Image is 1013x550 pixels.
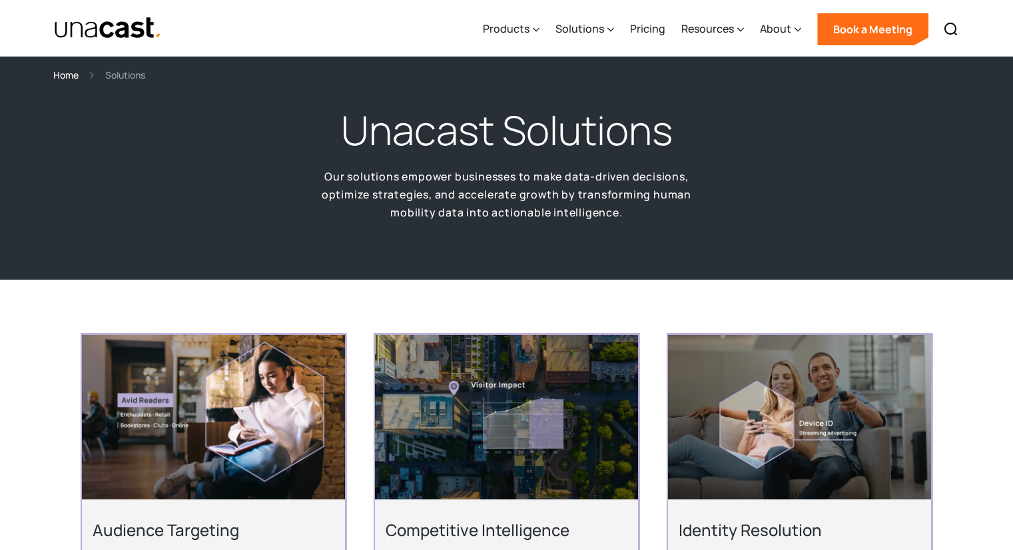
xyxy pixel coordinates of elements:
div: Resources [681,21,734,37]
h2: Competitive Intelligence [386,519,627,540]
div: Products [483,2,539,57]
div: Resources [681,2,744,57]
h2: Identity Resolution [679,519,920,540]
div: About [760,2,801,57]
div: Solutions [555,21,604,37]
a: Pricing [630,2,665,57]
div: Solutions [555,2,614,57]
img: Unacast text logo [54,17,163,40]
div: Products [483,21,529,37]
h2: Audience Targeting [93,519,334,540]
h1: Unacast Solutions [341,104,673,157]
a: Home [53,67,79,83]
img: Search icon [943,21,959,37]
div: About [760,21,791,37]
div: Solutions [105,67,145,83]
p: Our solutions empower businesses to make data-driven decisions, optimize strategies, and accelera... [300,168,713,221]
a: Book a Meeting [817,13,928,45]
a: home [54,17,163,40]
